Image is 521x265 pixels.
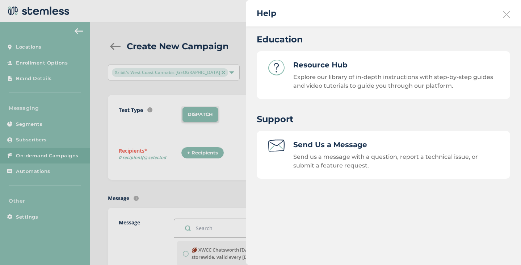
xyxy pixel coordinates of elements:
iframe: Chat Widget [485,230,521,265]
h2: Support [257,113,510,125]
img: icon-help-dbd42c69.svg [268,60,285,75]
a: Resource HubExplore our library of in-depth instructions with step-by-step guides and video tutor... [257,51,510,99]
h2: Help [257,7,276,19]
h2: Education [257,34,510,45]
a: Send Us a MessageSend us a message with a question, report a technical issue, or submit a feature... [257,131,510,179]
img: icon-help-contact-73802bff.svg [268,140,285,152]
h3: Send Us a Message [293,140,499,150]
label: Explore our library of in-depth instructions with step-by-step guides and video tutorials to guid... [293,74,493,89]
h3: Resource Hub [293,60,499,70]
label: Send us a message with a question, report a technical issue, or submit a feature request. [293,153,478,169]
